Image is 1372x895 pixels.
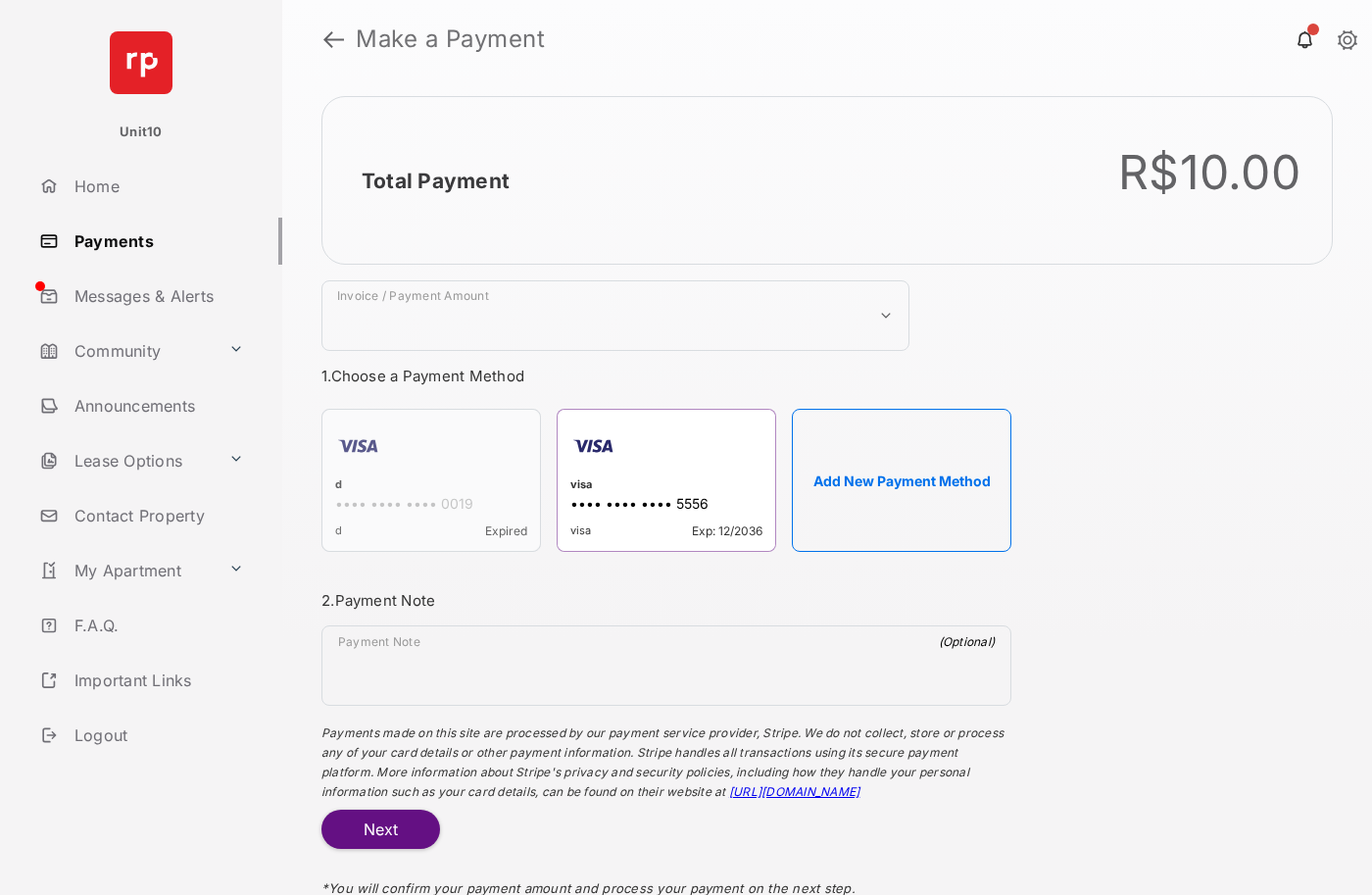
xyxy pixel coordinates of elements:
button: Next [321,810,440,849]
a: Logout [31,712,282,759]
a: Contact Property [31,492,282,539]
a: Payments [31,218,282,265]
a: F.A.Q. [31,602,282,649]
span: d [335,523,342,538]
a: [URL][DOMAIN_NAME] [729,784,859,799]
button: Add New Payment Method [792,409,1011,552]
a: Lease Options [31,437,220,484]
p: Unit10 [120,123,163,142]
div: d•••• •••• •••• 0019dExpired [321,409,541,552]
a: My Apartment [31,547,220,594]
div: visa•••• •••• •••• 5556visaExp: 12/2036 [557,409,776,552]
a: Important Links [31,657,252,704]
h3: 1. Choose a Payment Method [321,367,1011,385]
div: visa [570,477,762,495]
h2: Total Payment [362,169,510,193]
a: Community [31,327,220,374]
img: svg+xml;base64,PHN2ZyB4bWxucz0iaHR0cDovL3d3dy53My5vcmcvMjAwMC9zdmciIHdpZHRoPSI2NCIgaGVpZ2h0PSI2NC... [110,31,172,94]
span: Exp: 12/2036 [692,523,762,538]
div: •••• •••• •••• 0019 [335,495,527,516]
span: Payments made on this site are processed by our payment service provider, Stripe. We do not colle... [321,725,1004,799]
span: Expired [485,523,527,538]
a: Announcements [31,382,282,429]
strong: Make a Payment [356,27,545,51]
div: •••• •••• •••• 5556 [570,495,762,516]
div: R$10.00 [1118,144,1300,201]
span: visa [570,523,591,538]
a: Messages & Alerts [31,273,282,320]
h3: 2. Payment Note [321,591,1011,610]
div: d [335,477,527,495]
a: Home [31,163,282,210]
